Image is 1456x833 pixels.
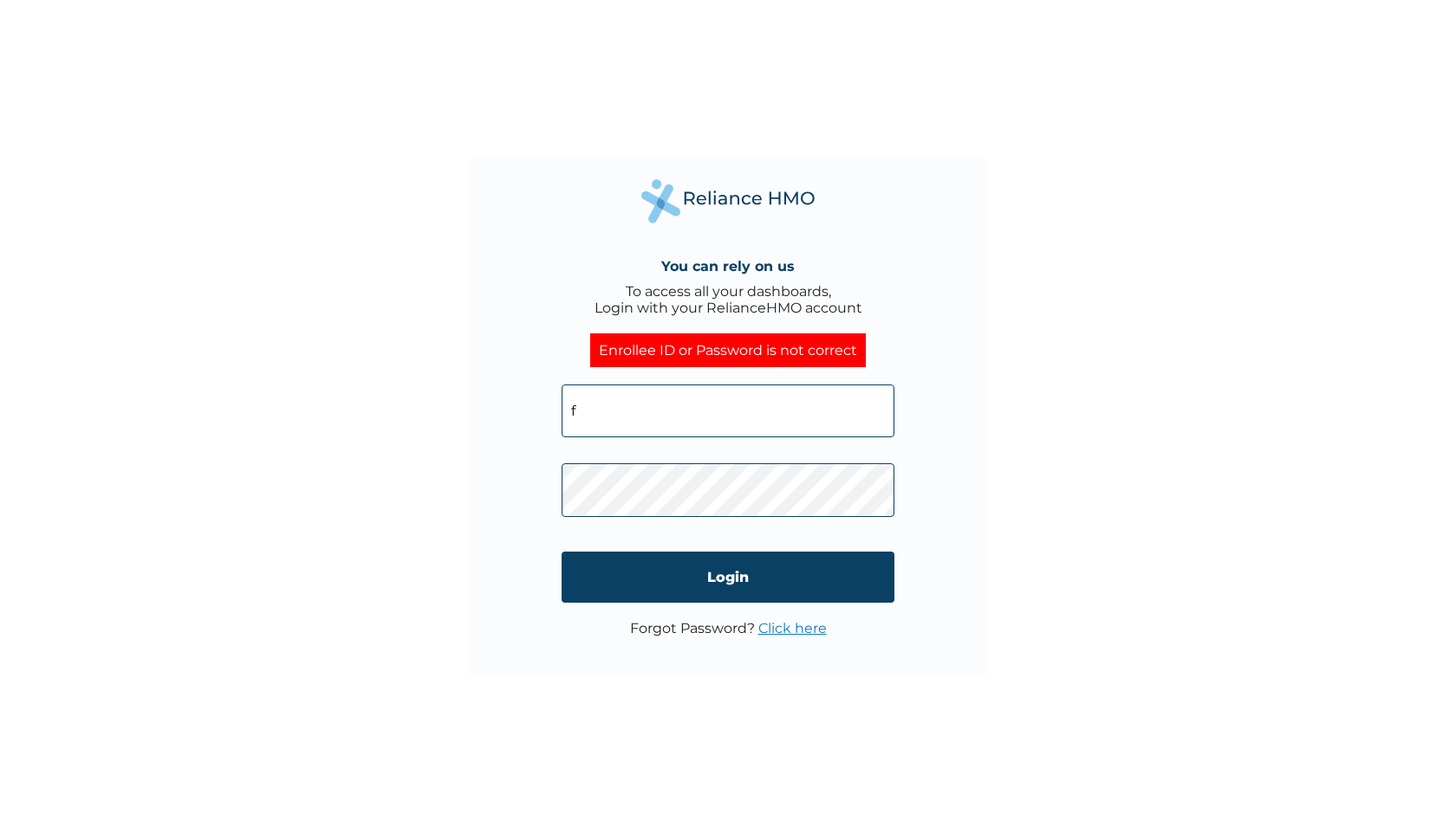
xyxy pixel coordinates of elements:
[562,384,894,437] input: Email address or HMO ID
[661,258,795,274] h4: You can rely on us
[590,333,866,367] div: Enrollee ID or Password is not correct
[595,283,862,316] div: To access all your dashboards, Login with your RelianceHMO account
[641,179,815,223] img: Reliance Health's Logo
[758,620,827,636] a: Click here
[562,552,894,603] input: Login
[630,620,827,636] p: Forgot Password?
